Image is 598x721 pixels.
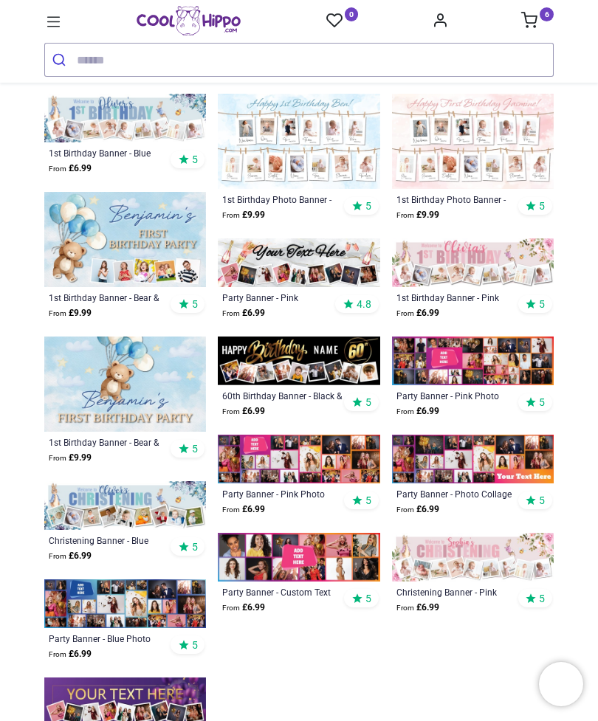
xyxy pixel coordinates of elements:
[218,238,379,287] img: Personalised Party Banner - Pink Champagne - 9 Photo Upload & Custom Text
[222,601,265,615] strong: £ 6.99
[396,208,439,222] strong: £ 9.99
[222,291,345,303] a: Party Banner - Pink Champagne
[49,549,92,563] strong: £ 6.99
[192,297,198,311] span: 5
[326,12,359,30] a: 0
[396,601,439,615] strong: £ 6.99
[49,147,171,159] a: 1st Birthday Banner - Blue Rabbit
[222,604,240,612] span: From
[396,506,414,514] span: From
[44,579,206,628] img: Personalised Party Banner - Blue Photo Collage - Custom Text & 25 Photo upload
[539,199,545,213] span: 5
[49,162,92,176] strong: £ 6.99
[49,306,92,320] strong: £ 9.99
[49,647,92,661] strong: £ 6.99
[49,650,66,658] span: From
[392,94,554,189] img: Personalised 1st Birthday Photo Banner - Pink - Custom Text & Photos
[392,337,554,385] img: Personalised Party Banner - Pink Photo Collage - Add Text & 30 Photo Upload
[45,44,77,76] button: Submit
[44,337,206,432] img: Personalised 1st Birthday Backdrop Banner - Bear & Blue Balloons - Add Text
[192,638,198,652] span: 5
[49,165,66,173] span: From
[222,309,240,317] span: From
[49,632,171,644] a: Party Banner - Blue Photo Collage
[44,481,206,530] img: Personalised Christening Banner - Blue Rabbit Welcome - Custom Name & 9 Photo Upload
[392,435,554,483] img: Personalised Party Banner - Photo Collage - 23 Photo Upload
[396,211,414,219] span: From
[365,199,371,213] span: 5
[44,192,206,287] img: Personalised 1st Birthday Backdrop Banner - Bear & Blue Balloons - Custom Text & 4 Photos
[137,6,241,35] a: Logo of Cool Hippo
[222,211,240,219] span: From
[521,16,554,28] a: 6
[396,407,414,415] span: From
[222,193,345,205] a: 1st Birthday Photo Banner - Blue
[222,586,345,598] a: Party Banner - Custom Text Photo Collage
[396,291,519,303] a: 1st Birthday Banner - Pink Rabbit
[396,404,439,418] strong: £ 6.99
[365,396,371,409] span: 5
[218,533,379,582] img: Personalised Party Banner - Custom Text Photo Collage - 12 Photo Upload
[218,337,379,385] img: Personalised Happy 60th Birthday Banner - Black & Gold - Custom Name & 9 Photo Upload
[396,488,519,500] a: Party Banner - Photo Collage
[357,297,371,311] span: 4.8
[192,153,198,166] span: 5
[396,390,519,401] a: Party Banner - Pink Photo Collage
[192,540,198,553] span: 5
[396,306,439,320] strong: £ 6.99
[396,503,439,517] strong: £ 6.99
[222,404,265,418] strong: £ 6.99
[396,604,414,612] span: From
[396,309,414,317] span: From
[137,6,241,35] img: Cool Hippo
[44,94,206,142] img: Personalised Happy 1st Birthday Banner - Blue Rabbit - Custom Name & 9 Photo Upload
[192,442,198,455] span: 5
[392,238,554,287] img: Personalised Happy 1st Birthday Banner - Pink Rabbit - Custom Name & 9 Photo Upload
[396,193,519,205] a: 1st Birthday Photo Banner - Pink
[49,436,171,448] a: 1st Birthday Banner - Bear & Blue Balloons
[540,7,554,21] sup: 6
[539,297,545,311] span: 5
[539,592,545,605] span: 5
[345,7,359,21] sup: 0
[49,291,171,303] a: 1st Birthday Banner - Bear & Blue Balloons
[49,454,66,462] span: From
[539,662,583,706] iframe: Brevo live chat
[222,506,240,514] span: From
[539,396,545,409] span: 5
[222,306,265,320] strong: £ 6.99
[222,208,265,222] strong: £ 9.99
[49,534,171,546] a: Christening Banner - Blue Rabbit Welcome
[49,451,92,465] strong: £ 9.99
[392,533,554,582] img: Personalised Christening Banner - Pink Rabbit - Custom Name & 9 Photo Upload
[365,494,371,507] span: 5
[49,309,66,317] span: From
[218,435,379,483] img: Personalised Party Banner - Pink Photo Collage - Custom Text & 25 Photo Upload
[49,552,66,560] span: From
[222,390,345,401] a: 60th Birthday Banner - Black & Gold
[365,592,371,605] span: 5
[432,16,448,28] a: Account Info
[222,488,345,500] a: Party Banner - Pink Photo Collage
[222,503,265,517] strong: £ 6.99
[539,494,545,507] span: 5
[222,407,240,415] span: From
[218,94,379,189] img: Personalised 1st Birthday Photo Banner - Blue - Custom Text
[396,586,519,598] a: Christening Banner - Pink Rabbit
